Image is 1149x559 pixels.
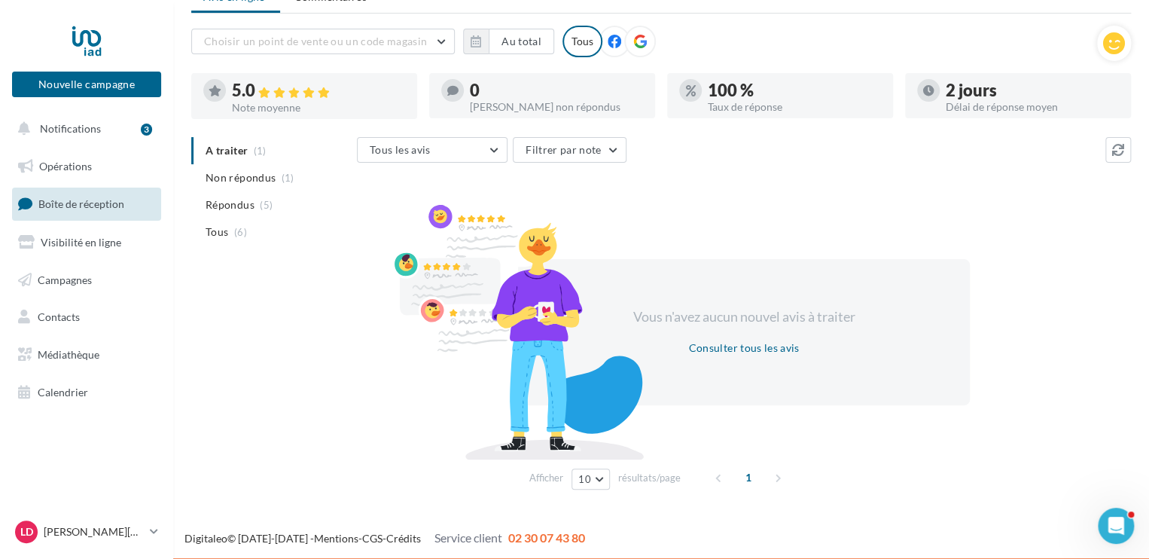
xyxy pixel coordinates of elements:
[946,82,1119,99] div: 2 jours
[508,530,585,545] span: 02 30 07 43 80
[206,197,254,212] span: Répondus
[9,377,164,408] a: Calendrier
[562,26,602,57] div: Tous
[614,307,873,327] div: Vous n'avez aucun nouvel avis à traiter
[234,226,247,238] span: (6)
[618,471,681,485] span: résultats/page
[571,469,610,490] button: 10
[9,113,158,145] button: Notifications 3
[9,301,164,333] a: Contacts
[578,473,591,485] span: 10
[513,137,626,163] button: Filtrer par note
[12,72,161,97] button: Nouvelle campagne
[9,227,164,258] a: Visibilité en ligne
[41,236,121,249] span: Visibilité en ligne
[38,348,99,361] span: Médiathèque
[489,29,554,54] button: Au total
[184,532,585,545] span: © [DATE]-[DATE] - - -
[141,124,152,136] div: 3
[44,524,144,539] p: [PERSON_NAME][DEMOGRAPHIC_DATA]
[191,29,455,54] button: Choisir un point de vente ou un code magasin
[9,339,164,371] a: Médiathèque
[260,199,273,211] span: (5)
[463,29,554,54] button: Au total
[184,532,227,545] a: Digitaleo
[39,160,92,173] span: Opérations
[9,264,164,296] a: Campagnes
[9,151,164,182] a: Opérations
[357,137,507,163] button: Tous les avis
[38,310,80,323] span: Contacts
[282,172,294,184] span: (1)
[20,524,33,539] span: LD
[708,82,881,99] div: 100 %
[12,518,161,546] a: LD [PERSON_NAME][DEMOGRAPHIC_DATA]
[470,102,643,112] div: [PERSON_NAME] non répondus
[232,82,405,99] div: 5.0
[38,386,88,399] span: Calendrier
[470,82,643,99] div: 0
[38,197,124,210] span: Boîte de réception
[314,532,358,545] a: Mentions
[9,188,164,220] a: Boîte de réception
[682,339,805,357] button: Consulter tous les avis
[386,532,421,545] a: Crédits
[434,530,502,545] span: Service client
[232,102,405,113] div: Note moyenne
[206,170,276,185] span: Non répondus
[370,143,431,156] span: Tous les avis
[38,273,92,286] span: Campagnes
[206,225,228,240] span: Tous
[204,35,427,47] span: Choisir un point de vente ou un code magasin
[40,122,101,135] span: Notifications
[946,102,1119,112] div: Délai de réponse moyen
[708,102,881,112] div: Taux de réponse
[529,471,563,485] span: Afficher
[736,466,760,490] span: 1
[362,532,382,545] a: CGS
[1098,508,1134,544] iframe: Intercom live chat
